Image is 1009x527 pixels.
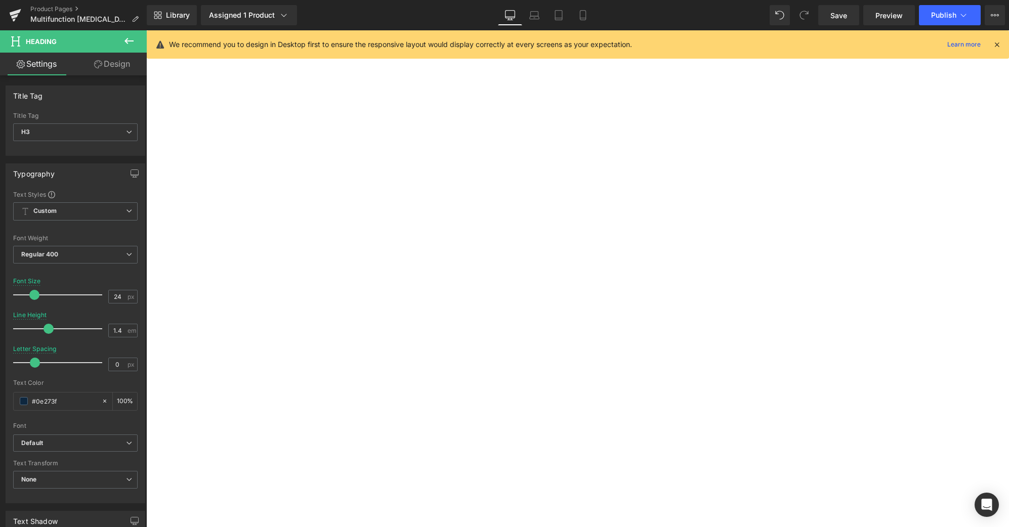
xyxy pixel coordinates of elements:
span: Heading [26,37,57,46]
div: Text Transform [13,460,138,467]
a: Preview [863,5,915,25]
div: Font [13,422,138,429]
b: H3 [21,128,30,136]
input: Color [32,396,97,407]
button: More [985,5,1005,25]
a: Product Pages [30,5,147,13]
a: Laptop [522,5,546,25]
div: Letter Spacing [13,345,57,353]
span: px [128,293,136,300]
div: Font Weight [13,235,138,242]
a: Design [75,53,149,75]
p: We recommend you to design in Desktop first to ensure the responsive layout would display correct... [169,39,632,50]
a: Desktop [498,5,522,25]
span: Multifunction [MEDICAL_DATA] Traction Massager [30,15,128,23]
b: Regular 400 [21,250,59,258]
span: em [128,327,136,334]
div: % [113,392,137,410]
button: Publish [919,5,981,25]
button: Undo [770,5,790,25]
a: Mobile [571,5,595,25]
i: Default [21,439,43,448]
span: Publish [931,11,956,19]
div: Assigned 1 Product [209,10,289,20]
div: Text Color [13,379,138,386]
span: Save [830,10,847,21]
span: Library [166,11,190,20]
a: Tablet [546,5,571,25]
div: Title Tag [13,112,138,119]
span: Preview [875,10,903,21]
div: Typography [13,164,55,178]
b: None [21,475,37,483]
b: Custom [33,207,57,215]
a: New Library [147,5,197,25]
button: Redo [794,5,814,25]
div: Open Intercom Messenger [975,493,999,517]
div: Title Tag [13,86,43,100]
div: Line Height [13,312,47,319]
span: px [128,361,136,368]
a: Learn more [943,38,985,51]
div: Font Size [13,278,41,285]
div: Text Shadow [13,511,58,525]
div: Text Styles [13,190,138,198]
